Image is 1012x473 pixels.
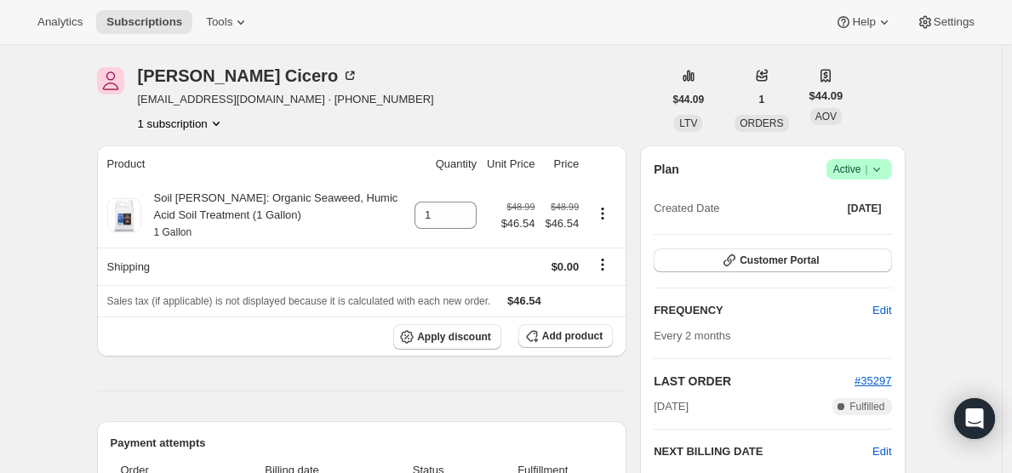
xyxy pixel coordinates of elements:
span: [DATE] [654,398,689,415]
span: 1 [759,93,765,106]
span: $46.54 [545,215,579,232]
span: Active [833,161,885,178]
span: $0.00 [552,260,580,273]
span: Apply discount [417,330,491,344]
span: Analytics [37,15,83,29]
span: Tools [206,15,232,29]
h2: LAST ORDER [654,373,855,390]
h2: FREQUENCY [654,302,872,319]
span: [DATE] [848,202,882,215]
span: Customer Portal [740,254,819,267]
span: $46.54 [501,215,535,232]
button: Add product [518,324,613,348]
span: $44.09 [809,88,843,105]
th: Product [97,145,410,183]
span: Edit [872,302,891,319]
button: Subscriptions [96,10,192,34]
button: Customer Portal [654,248,891,272]
a: #35297 [855,374,891,387]
div: Soil [PERSON_NAME]: Organic Seaweed, Humic Acid Soil Treatment (1 Gallon) [141,190,405,241]
button: Product actions [589,204,616,223]
button: Settings [906,10,985,34]
span: ORDERS [740,117,783,129]
button: Product actions [138,115,225,132]
span: Every 2 months [654,329,730,342]
span: Help [852,15,875,29]
th: Quantity [409,145,482,183]
span: Created Date [654,200,719,217]
h2: Payment attempts [111,435,614,452]
span: Subscriptions [106,15,182,29]
div: [PERSON_NAME] Cicero [138,67,359,84]
span: [EMAIL_ADDRESS][DOMAIN_NAME] · [PHONE_NUMBER] [138,91,434,108]
span: J Deborah Cicero [97,67,124,94]
small: $48.99 [506,202,535,212]
span: $44.09 [673,93,705,106]
button: [DATE] [838,197,892,220]
span: LTV [679,117,697,129]
small: 1 Gallon [154,226,192,238]
button: Edit [872,443,891,460]
button: Help [825,10,902,34]
button: Edit [862,297,901,324]
span: $46.54 [507,294,541,307]
span: | [865,162,867,176]
h2: NEXT BILLING DATE [654,443,872,460]
button: Apply discount [393,324,501,350]
button: Tools [196,10,260,34]
th: Shipping [97,248,410,285]
img: product img [107,198,141,232]
button: Shipping actions [589,255,616,274]
span: Fulfilled [849,400,884,413]
small: $48.99 [551,202,579,212]
button: #35297 [855,373,891,390]
div: Open Intercom Messenger [954,398,995,439]
button: Analytics [27,10,93,34]
button: $44.09 [663,88,715,111]
button: 1 [749,88,775,111]
span: Add product [542,329,603,343]
h2: Plan [654,161,679,178]
span: Settings [934,15,975,29]
th: Price [540,145,584,183]
th: Unit Price [482,145,540,183]
span: AOV [815,111,837,123]
span: Sales tax (if applicable) is not displayed because it is calculated with each new order. [107,295,491,307]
